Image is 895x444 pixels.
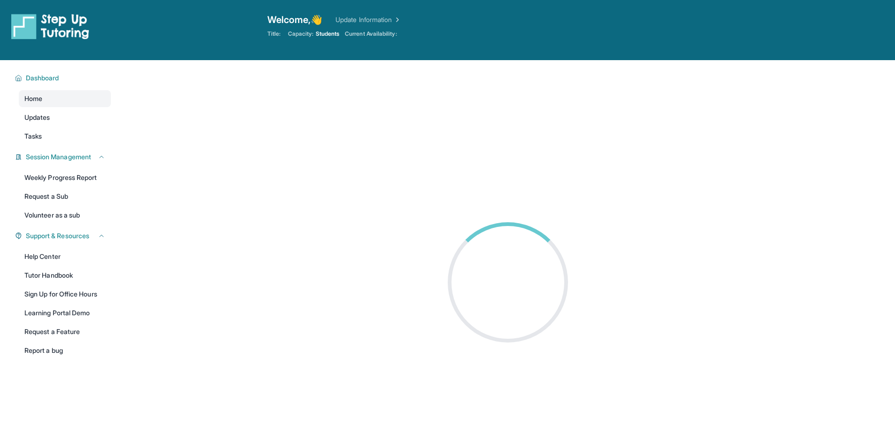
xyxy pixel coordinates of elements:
[24,94,42,103] span: Home
[24,113,50,122] span: Updates
[26,152,91,162] span: Session Management
[11,13,89,39] img: logo
[392,15,401,24] img: Chevron Right
[288,30,314,38] span: Capacity:
[26,73,59,83] span: Dashboard
[345,30,397,38] span: Current Availability:
[267,30,280,38] span: Title:
[26,231,89,241] span: Support & Resources
[19,286,111,303] a: Sign Up for Office Hours
[19,342,111,359] a: Report a bug
[24,132,42,141] span: Tasks
[19,169,111,186] a: Weekly Progress Report
[19,109,111,126] a: Updates
[19,267,111,284] a: Tutor Handbook
[267,13,323,26] span: Welcome, 👋
[22,152,105,162] button: Session Management
[22,231,105,241] button: Support & Resources
[19,128,111,145] a: Tasks
[19,248,111,265] a: Help Center
[316,30,340,38] span: Students
[19,90,111,107] a: Home
[19,188,111,205] a: Request a Sub
[22,73,105,83] button: Dashboard
[19,323,111,340] a: Request a Feature
[19,304,111,321] a: Learning Portal Demo
[19,207,111,224] a: Volunteer as a sub
[335,15,401,24] a: Update Information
